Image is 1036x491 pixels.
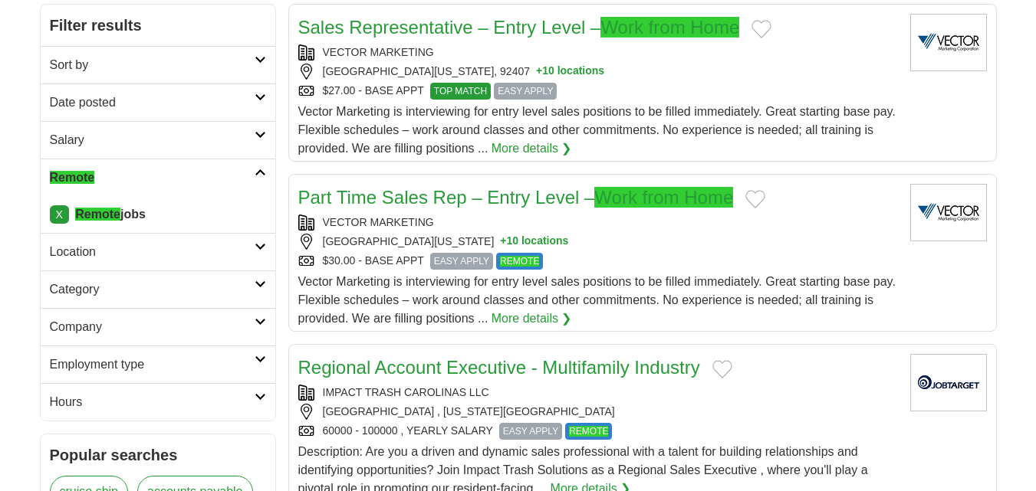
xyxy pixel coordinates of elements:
a: Location [41,233,275,270]
a: Sort by [41,46,275,83]
span: EASY APPLY [499,423,562,440]
em: Remote [50,171,95,184]
div: [GEOGRAPHIC_DATA][US_STATE], 92407 [298,64,898,80]
em: Work from Home [600,17,739,38]
a: Category [41,270,275,308]
h2: Company [50,318,255,336]
button: Add to favorite jobs [745,190,765,208]
a: Hours [41,383,275,421]
a: More details ❯ [492,139,572,158]
img: Vector Marketing logo [910,14,987,71]
span: EASY APPLY [494,83,557,100]
h2: Sort by [50,56,255,74]
a: VECTOR MARKETING [323,216,434,228]
h2: Category [50,280,255,299]
img: Vector Marketing logo [910,184,987,241]
a: Employment type [41,345,275,383]
a: Remote [41,159,275,196]
span: + [500,234,506,250]
button: Add to favorite jobs [752,20,771,38]
h2: Hours [50,393,255,411]
div: 60000 - 100000 , YEARLY SALARY [298,423,898,440]
a: X [50,205,69,224]
span: Vector Marketing is interviewing for entry level sales positions to be filled immediately. Great ... [298,275,896,325]
button: +10 locations [500,234,568,250]
a: Part Time Sales Rep – Entry Level –Work from Home [298,187,734,208]
a: Regional Account Executive - Multifamily Industry [298,357,700,378]
em: REMOTE [569,426,608,437]
a: Date posted [41,83,275,121]
div: [GEOGRAPHIC_DATA][US_STATE] [298,234,898,250]
h2: Filter results [41,5,275,46]
div: [GEOGRAPHIC_DATA] , [US_STATE][GEOGRAPHIC_DATA] [298,404,898,420]
button: +10 locations [536,64,604,80]
a: More details ❯ [492,309,572,328]
span: TOP MATCH [430,83,491,100]
button: Add to favorite jobs [712,360,732,378]
h2: Location [50,243,255,261]
span: EASY APPLY [430,253,493,270]
div: IMPACT TRASH CAROLINAS LLC [298,385,898,401]
h2: Salary [50,131,255,149]
a: Sales Representative – Entry Level –Work from Home [298,17,740,38]
h2: Employment type [50,355,255,374]
h2: Popular searches [50,444,266,466]
span: Vector Marketing is interviewing for entry level sales positions to be filled immediately. Great ... [298,105,896,155]
div: $30.00 - BASE APPT [298,253,898,270]
em: Work from Home [594,187,733,208]
strong: jobs [75,208,146,221]
a: Salary [41,121,275,159]
div: $27.00 - BASE APPT [298,83,898,100]
em: Remote [75,208,120,221]
img: Company logo [910,354,987,411]
a: Company [41,308,275,345]
a: VECTOR MARKETING [323,46,434,58]
em: REMOTE [500,256,539,267]
h2: Date posted [50,93,255,112]
span: + [536,64,542,80]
